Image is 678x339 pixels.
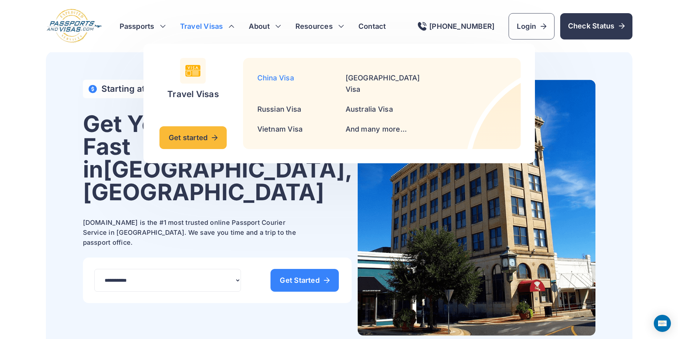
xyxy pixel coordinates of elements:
a: Login [509,13,554,39]
a: Contact [358,21,386,31]
h1: Get Your U.S. Passport Fast in [GEOGRAPHIC_DATA], [GEOGRAPHIC_DATA] [83,112,352,203]
img: Logo [46,9,103,44]
p: [DOMAIN_NAME] is the #1 most trusted online Passport Courier Service in [GEOGRAPHIC_DATA]. We sav... [83,218,304,248]
a: Vietnam Visa [257,125,303,133]
a: Get Started [270,269,339,292]
a: [PHONE_NUMBER] [418,22,494,31]
span: Check Status [568,21,625,31]
h4: Starting at $149 [101,84,168,94]
a: [GEOGRAPHIC_DATA] Visa [346,74,420,94]
img: Get Your U.S. Passport Fast in Detroit [358,80,595,336]
span: Get Started [280,277,330,284]
span: Get started [169,134,218,141]
h3: Resources [295,21,344,31]
a: Russian Visa [257,105,301,113]
a: Check Status [560,13,632,39]
a: Australia Visa [346,105,393,113]
div: Open Intercom Messenger [654,315,671,332]
h3: Passports [120,21,166,31]
a: About [249,21,270,31]
a: China Visa [257,74,294,82]
a: And many more... [346,125,407,133]
span: Login [517,21,546,31]
a: Get started [159,126,227,149]
h4: Travel Visas [167,89,219,99]
h3: Travel Visas [180,21,235,31]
